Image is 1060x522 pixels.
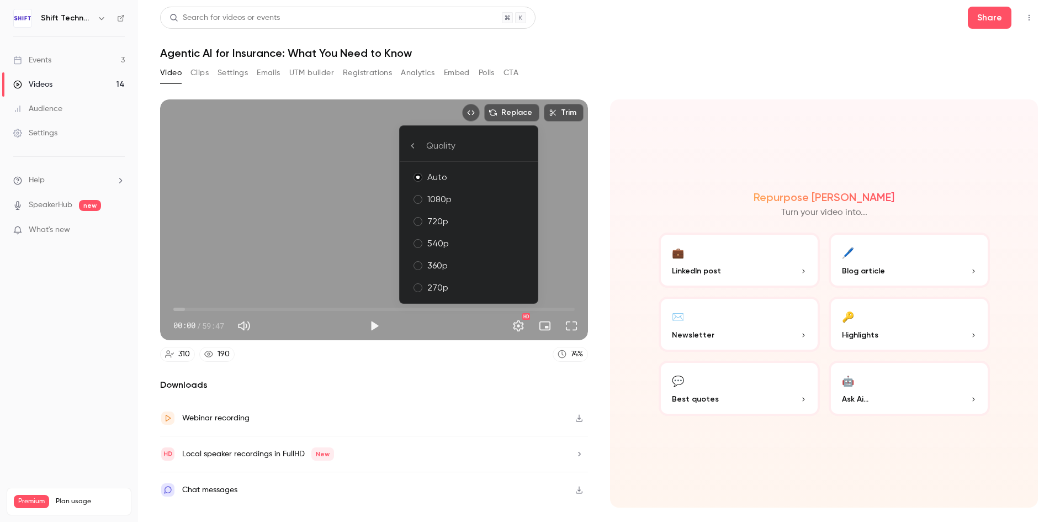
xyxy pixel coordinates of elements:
[427,193,529,206] div: 1080p
[427,215,529,228] div: 720p
[427,237,529,250] div: 540p
[427,281,529,294] div: 270p
[427,171,529,184] div: Auto
[400,126,538,303] ul: Settings
[426,139,529,152] div: Quality
[427,259,529,272] div: 360p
